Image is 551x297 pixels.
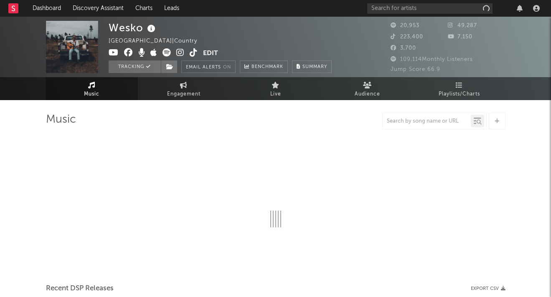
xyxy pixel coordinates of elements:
input: Search for artists [367,3,493,14]
span: Playlists/Charts [439,89,480,99]
span: Summary [302,65,327,69]
div: Wesko [109,21,157,35]
span: 20,953 [391,23,419,28]
span: Recent DSP Releases [46,284,114,294]
button: Edit [203,48,218,59]
span: 109,114 Monthly Listeners [391,57,473,62]
span: Benchmark [251,62,283,72]
button: Email AlertsOn [181,60,236,73]
em: On [223,65,231,70]
a: Live [230,77,322,100]
a: Playlists/Charts [414,77,505,100]
span: 7,150 [448,34,472,40]
a: Engagement [138,77,230,100]
div: [GEOGRAPHIC_DATA] | Country [109,36,207,46]
span: 3,700 [391,45,416,51]
span: 49,287 [448,23,477,28]
a: Music [46,77,138,100]
button: Summary [292,60,332,73]
button: Export CSV [471,286,505,291]
a: Audience [322,77,414,100]
span: Music [84,89,99,99]
span: Live [270,89,281,99]
span: Engagement [167,89,201,99]
span: Audience [355,89,380,99]
a: Benchmark [240,60,288,73]
span: 223,400 [391,34,423,40]
input: Search by song name or URL [383,118,471,125]
button: Tracking [109,60,161,73]
span: Jump Score: 66.9 [391,67,440,72]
